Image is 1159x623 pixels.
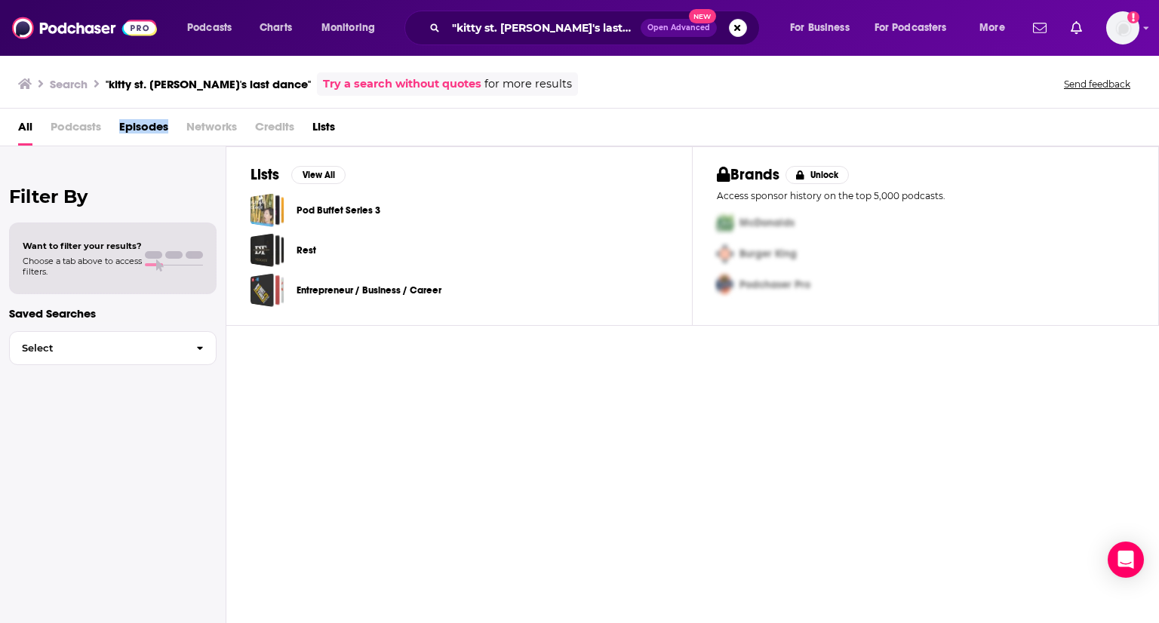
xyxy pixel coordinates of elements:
button: Show profile menu [1106,11,1139,44]
span: Networks [186,115,237,146]
a: Show notifications dropdown [1065,15,1088,41]
span: Monitoring [321,17,375,38]
h2: Filter By [9,186,217,207]
button: open menu [177,16,251,40]
span: Podchaser Pro [739,278,810,291]
span: McDonalds [739,216,795,229]
span: More [979,17,1005,38]
a: ListsView All [251,165,346,184]
span: Podcasts [51,115,101,146]
a: Show notifications dropdown [1027,15,1053,41]
span: Open Advanced [647,24,710,32]
span: Episodes [119,115,168,146]
span: Burger King [739,247,797,260]
div: Open Intercom Messenger [1108,542,1144,578]
img: Third Pro Logo [711,269,739,300]
span: For Podcasters [875,17,947,38]
button: Open AdvancedNew [641,19,717,37]
a: Entrepreneur / Business / Career [251,273,284,307]
a: Rest [251,233,284,267]
button: open menu [969,16,1024,40]
span: Logged in as ei1745 [1106,11,1139,44]
button: Send feedback [1059,78,1135,91]
span: Select [10,343,184,353]
a: Pod Buffet Series 3 [251,193,284,227]
input: Search podcasts, credits, & more... [446,16,641,40]
span: Podcasts [187,17,232,38]
p: Access sponsor history on the top 5,000 podcasts. [717,190,1134,201]
span: For Business [790,17,850,38]
img: User Profile [1106,11,1139,44]
img: Podchaser - Follow, Share and Rate Podcasts [12,14,157,42]
h2: Brands [717,165,779,184]
img: First Pro Logo [711,207,739,238]
div: Search podcasts, credits, & more... [419,11,774,45]
button: open menu [865,16,969,40]
button: Unlock [785,166,850,184]
span: for more results [484,75,572,93]
span: Credits [255,115,294,146]
h3: "kitty st. [PERSON_NAME]'s last dance" [106,77,311,91]
a: Pod Buffet Series 3 [297,202,380,219]
p: Saved Searches [9,306,217,321]
span: Want to filter your results? [23,241,142,251]
a: Lists [312,115,335,146]
a: Try a search without quotes [323,75,481,93]
a: All [18,115,32,146]
button: open menu [311,16,395,40]
button: View All [291,166,346,184]
a: Charts [250,16,301,40]
svg: Add a profile image [1127,11,1139,23]
h3: Search [50,77,88,91]
a: Rest [297,242,316,259]
h2: Lists [251,165,279,184]
span: New [689,9,716,23]
span: Choose a tab above to access filters. [23,256,142,277]
a: Entrepreneur / Business / Career [297,282,441,299]
img: Second Pro Logo [711,238,739,269]
button: Select [9,331,217,365]
span: Charts [260,17,292,38]
button: open menu [779,16,868,40]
